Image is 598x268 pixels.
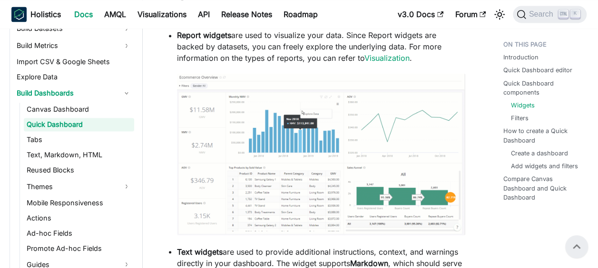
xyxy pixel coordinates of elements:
img: Holistics [11,7,27,22]
a: Create a dashboard [511,149,568,158]
a: Explore Data [14,70,134,84]
a: Forum [449,7,491,22]
button: Switch between dark and light mode (currently light mode) [492,7,507,22]
a: How to create a Quick Dashboard [503,126,583,144]
a: Visualization [364,53,410,63]
a: Visualizations [132,7,192,22]
a: Themes [24,179,134,194]
kbd: K [570,10,580,18]
a: Compare Canvas Dashboard and Quick Dashboard [503,174,583,202]
b: Holistics [30,9,61,20]
a: Quick Dashboard editor [503,66,572,75]
a: Text, Markdown, HTML [24,148,134,162]
a: Import CSV & Google Sheets [14,55,134,68]
a: AMQL [98,7,132,22]
a: Add widgets and filters [511,162,578,171]
a: Roadmap [278,7,324,22]
a: Release Notes [216,7,278,22]
strong: Report widgets [177,30,231,40]
a: Widgets [511,101,535,110]
a: Tabs [24,133,134,146]
a: Build Metrics [14,38,134,53]
strong: Text widgets [177,247,223,256]
a: Build Dashboards [14,86,134,101]
img: Report widgets [177,73,465,235]
a: Reused Blocks [24,163,134,177]
p: are used to visualize your data. Since Report widgets are backed by datasets, you can freely expl... [177,29,465,64]
a: Canvas Dashboard [24,103,134,116]
a: Build Datasets [14,21,134,36]
a: HolisticsHolistics [11,7,61,22]
a: Quick Dashboard components [503,79,583,97]
strong: Markdown [350,258,388,268]
a: API [192,7,216,22]
span: Search [526,10,559,19]
a: Filters [511,114,529,123]
a: Promote Ad-hoc Fields [24,241,134,255]
a: Actions [24,211,134,224]
a: Ad-hoc Fields [24,226,134,239]
a: Quick Dashboard [24,118,134,131]
a: v3.0 Docs [392,7,449,22]
button: Scroll back to top [565,235,588,258]
a: Docs [69,7,98,22]
a: Mobile Responsiveness [24,196,134,209]
a: Introduction [503,53,539,62]
button: Search (Ctrl+K) [513,6,587,23]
